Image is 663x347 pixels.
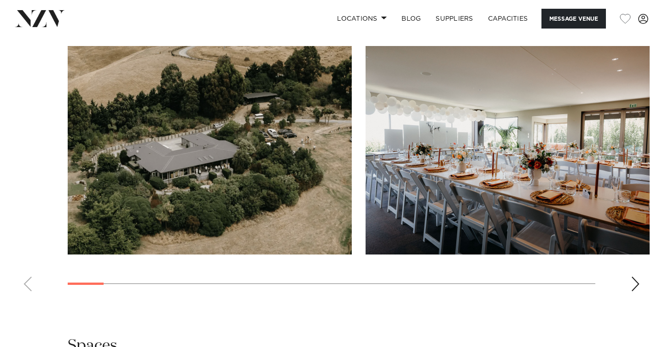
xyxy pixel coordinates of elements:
img: nzv-logo.png [15,10,65,27]
swiper-slide: 1 / 26 [68,46,352,254]
a: SUPPLIERS [428,9,480,29]
button: Message Venue [541,9,606,29]
a: Capacities [481,9,535,29]
a: Locations [330,9,394,29]
a: BLOG [394,9,428,29]
swiper-slide: 2 / 26 [366,46,650,254]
